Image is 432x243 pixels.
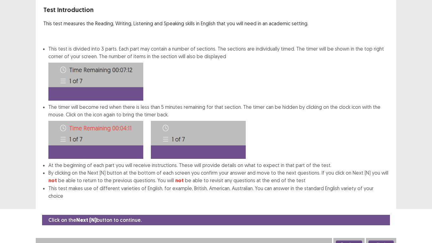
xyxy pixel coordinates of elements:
[48,63,143,101] img: Time-image
[43,20,389,27] p: This test measures the Reading, Writing, Listening and Speaking skills in English that you will n...
[76,217,96,223] strong: Next (N)
[48,216,142,224] p: Click on the button to continue.
[48,177,57,184] strong: not
[48,45,389,101] li: This test is divided into 3 parts. Each part may contain a number of sections. The sections are i...
[48,103,389,161] li: The timer will become red when there is less than 5 minutes remaining for that section. The timer...
[48,161,389,169] li: At the beginning of each part you will receive instructions. These will provide details on what t...
[48,169,389,184] li: By clicking on the Next (N) button at the bottom of each screen you confirm your answer and move ...
[175,177,184,184] strong: not
[48,121,143,159] img: Time-image
[43,5,389,15] p: Test Introduction
[48,184,389,200] li: This test makes use of different varieties of English, for example, British, American, Australian...
[151,121,246,159] img: Time-image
